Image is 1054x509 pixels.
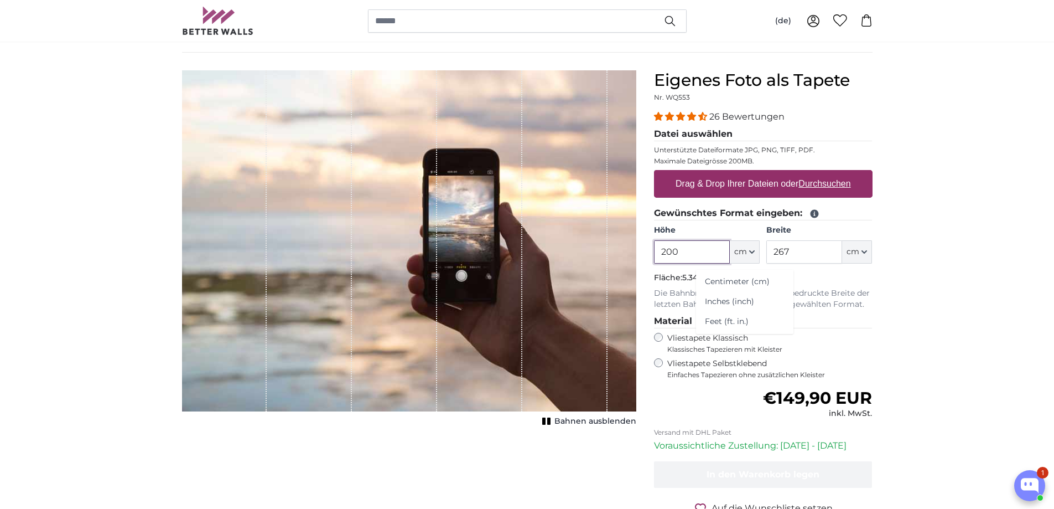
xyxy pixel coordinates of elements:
p: Die Bahnbreite beträgt 50 cm. Die bedruckte Breite der letzten Bahn ergibt sich aus Ihrem gewählt... [654,288,873,310]
span: 26 Bewertungen [709,111,785,122]
legend: Datei auswählen [654,127,873,141]
button: Bahnen ausblenden [539,414,636,429]
label: Höhe [654,225,760,236]
p: Unterstützte Dateiformate JPG, PNG, TIFF, PDF. [654,146,873,155]
span: 4.54 stars [654,111,709,122]
a: Inches (inch) [696,292,793,312]
p: Voraussichtliche Zustellung: [DATE] - [DATE] [654,439,873,453]
label: Breite [766,225,872,236]
span: Einfaches Tapezieren ohne zusätzlichen Kleister [667,371,873,379]
label: Drag & Drop Ihrer Dateien oder [671,173,855,195]
button: (de) [766,11,800,31]
p: Maximale Dateigrösse 200MB. [654,157,873,166]
span: cm [847,246,859,258]
button: cm [730,240,760,264]
span: cm [734,246,747,258]
p: Fläche: [654,273,873,284]
div: 1 [1037,467,1048,479]
img: Betterwalls [182,7,254,35]
legend: Gewünschtes Format eingeben: [654,207,873,220]
span: Nr. WQ553 [654,93,690,101]
button: In den Warenkorb legen [654,461,873,488]
label: Vliestapete Selbstklebend [667,358,873,379]
h1: Eigenes Foto als Tapete [654,70,873,90]
span: Bahnen ausblenden [554,416,636,427]
span: 5.34m² [682,273,709,282]
div: 1 of 1 [182,70,636,429]
span: In den Warenkorb legen [707,469,819,480]
legend: Material [654,315,873,328]
span: Klassisches Tapezieren mit Kleister [667,345,863,354]
button: Open chatbox [1014,470,1045,501]
p: Versand mit DHL Paket [654,428,873,437]
a: Feet (ft. in.) [696,312,793,332]
label: Vliestapete Klassisch [667,333,863,354]
u: Durchsuchen [798,179,850,188]
div: inkl. MwSt. [763,408,872,419]
span: €149,90 EUR [763,388,872,408]
a: Centimeter (cm) [696,272,793,292]
button: cm [842,240,872,264]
